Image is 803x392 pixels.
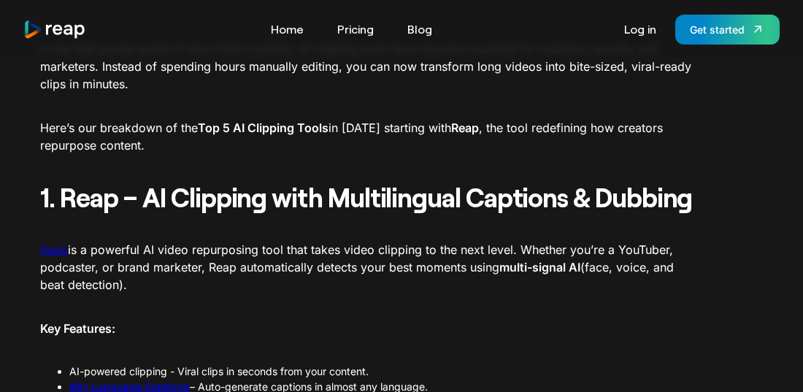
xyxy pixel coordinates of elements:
[69,364,700,379] li: AI-powered clipping - Viral clips in seconds from your content.
[40,119,700,154] p: Here’s our breakdown of the in [DATE] starting with , the tool redefining how creators repurpose ...
[23,20,86,39] a: home
[451,120,479,135] strong: Reap
[499,260,580,274] strong: multi-signal AI
[198,120,328,135] strong: Top 5 AI Clipping Tools
[330,18,381,41] a: Pricing
[40,181,692,212] strong: 1. Reap – AI Clipping with Multilingual Captions & Dubbing
[400,18,439,41] a: Blog
[690,22,745,37] div: Get started
[40,40,700,93] p: In the fast-paced world of short-form content, AI clipping tools have become essential for creato...
[40,241,700,293] p: is a powerful AI video repurposing tool that takes video clipping to the next level. Whether you’...
[40,242,68,257] a: Reap
[40,321,115,336] strong: Key Features:
[617,18,664,41] a: Log in
[264,18,311,41] a: Home
[675,15,780,45] a: Get started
